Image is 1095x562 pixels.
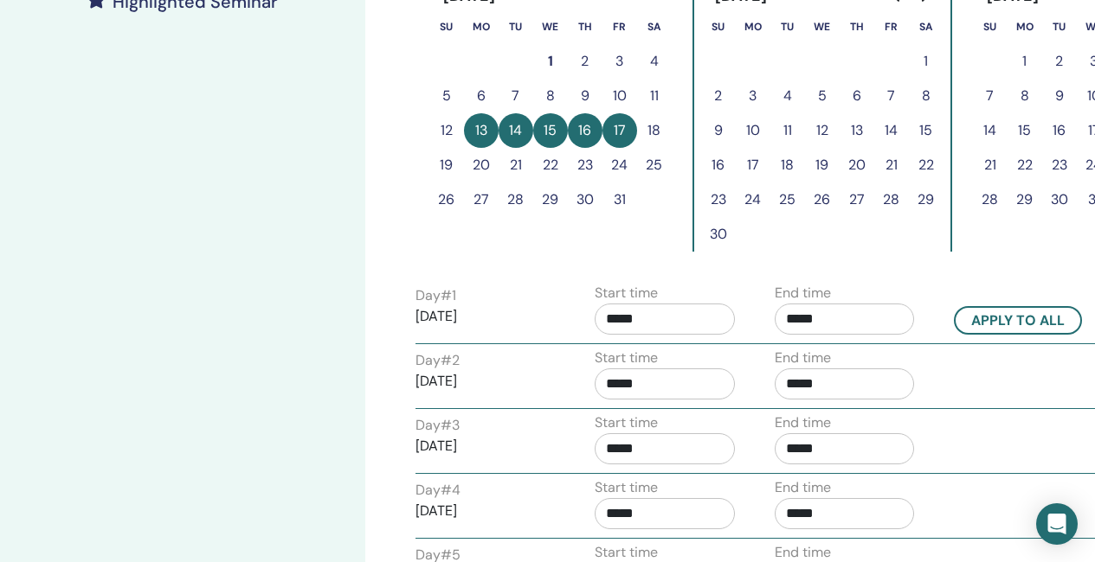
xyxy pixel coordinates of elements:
[415,285,456,306] label: Day # 1
[499,79,533,113] button: 7
[805,148,840,182] button: 19
[1008,148,1042,182] button: 22
[736,148,770,182] button: 17
[770,10,805,44] th: Tuesday
[429,10,464,44] th: Sunday
[840,182,874,217] button: 27
[909,10,944,44] th: Saturday
[874,10,909,44] th: Friday
[770,182,805,217] button: 25
[840,148,874,182] button: 20
[1042,113,1077,148] button: 16
[602,44,637,79] button: 3
[637,44,672,79] button: 4
[775,412,831,433] label: End time
[429,113,464,148] button: 12
[464,10,499,44] th: Monday
[805,10,840,44] th: Wednesday
[637,79,672,113] button: 11
[805,79,840,113] button: 5
[533,113,568,148] button: 15
[533,10,568,44] th: Wednesday
[805,182,840,217] button: 26
[909,182,944,217] button: 29
[840,10,874,44] th: Thursday
[602,113,637,148] button: 17
[637,148,672,182] button: 25
[909,148,944,182] button: 22
[909,113,944,148] button: 15
[701,113,736,148] button: 9
[973,182,1008,217] button: 28
[568,79,602,113] button: 9
[775,348,831,368] label: End time
[429,182,464,217] button: 26
[1008,44,1042,79] button: 1
[954,306,1082,335] button: Apply to all
[415,306,556,327] p: [DATE]
[1042,44,1077,79] button: 2
[775,477,831,498] label: End time
[464,79,499,113] button: 6
[701,148,736,182] button: 16
[602,182,637,217] button: 31
[874,182,909,217] button: 28
[637,113,672,148] button: 18
[1042,182,1077,217] button: 30
[1008,10,1042,44] th: Monday
[568,182,602,217] button: 30
[499,182,533,217] button: 28
[701,79,736,113] button: 2
[1042,79,1077,113] button: 9
[840,113,874,148] button: 13
[499,10,533,44] th: Tuesday
[973,79,1008,113] button: 7
[533,79,568,113] button: 8
[770,79,805,113] button: 4
[568,148,602,182] button: 23
[415,415,460,436] label: Day # 3
[1008,79,1042,113] button: 8
[701,217,736,252] button: 30
[770,148,805,182] button: 18
[973,113,1008,148] button: 14
[602,10,637,44] th: Friday
[909,44,944,79] button: 1
[736,113,770,148] button: 10
[973,148,1008,182] button: 21
[874,113,909,148] button: 14
[499,148,533,182] button: 21
[568,113,602,148] button: 16
[840,79,874,113] button: 6
[595,412,658,433] label: Start time
[736,79,770,113] button: 3
[533,148,568,182] button: 22
[602,148,637,182] button: 24
[770,113,805,148] button: 11
[568,44,602,79] button: 2
[973,10,1008,44] th: Sunday
[1042,148,1077,182] button: 23
[464,148,499,182] button: 20
[1008,113,1042,148] button: 15
[415,350,460,371] label: Day # 2
[805,113,840,148] button: 12
[415,371,556,392] p: [DATE]
[874,148,909,182] button: 21
[499,113,533,148] button: 14
[415,480,461,501] label: Day # 4
[415,436,556,457] p: [DATE]
[429,148,464,182] button: 19
[1042,10,1077,44] th: Tuesday
[602,79,637,113] button: 10
[595,283,658,303] label: Start time
[736,10,770,44] th: Monday
[568,10,602,44] th: Thursday
[533,182,568,217] button: 29
[464,113,499,148] button: 13
[595,348,658,368] label: Start time
[637,10,672,44] th: Saturday
[429,79,464,113] button: 5
[595,477,658,498] label: Start time
[736,182,770,217] button: 24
